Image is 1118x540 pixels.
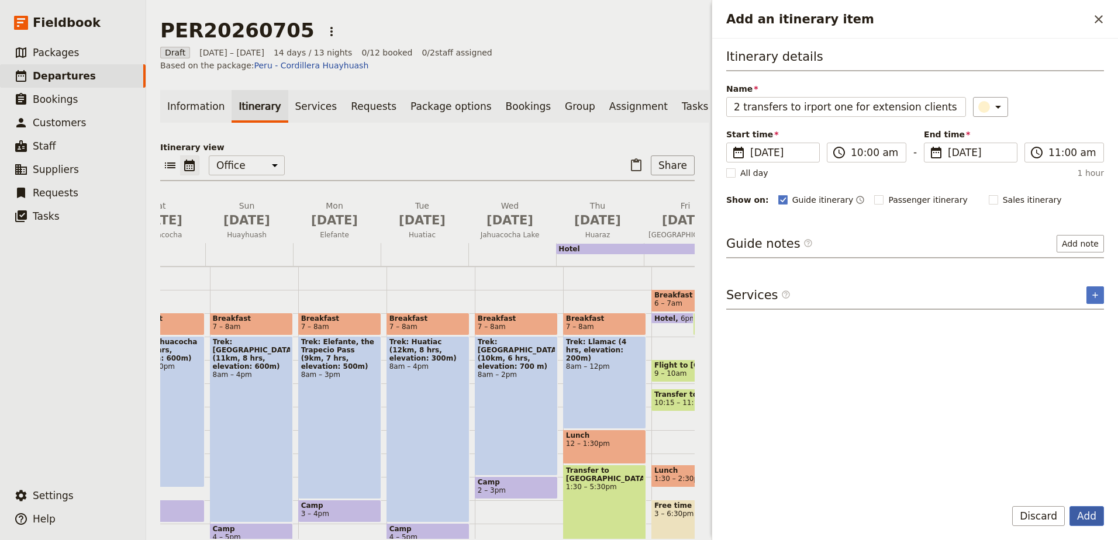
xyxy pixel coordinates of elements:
[389,362,467,371] span: 8am – 4pm
[213,338,290,371] span: Trek: [GEOGRAPHIC_DATA] (11km, 8 hrs, elevation: 600m)
[651,359,734,382] div: Flight to [GEOGRAPHIC_DATA] LATAM9 – 10am
[566,431,643,439] span: Lunch
[556,230,639,240] span: Huaraz
[781,290,791,304] span: ​
[232,90,288,123] a: Itinerary
[33,117,86,129] span: Customers
[301,323,329,331] span: 7 – 8am
[160,47,190,58] span: Draft
[210,336,293,522] div: Trek: [GEOGRAPHIC_DATA] (11km, 8 hrs, elevation: 600m)8am – 4pm
[468,230,551,240] span: Jahuacocha Lake
[293,230,376,240] span: Elefante
[210,313,293,335] div: Breakfast7 – 8am
[675,90,716,123] a: Tasks
[33,47,79,58] span: Packages
[298,212,371,229] span: [DATE]
[478,338,555,371] span: Trek: [GEOGRAPHIC_DATA] (10km, 6 hrs, elevation: 700 m)
[301,338,378,371] span: Trek: Elefante, the Trapecio Pass (9km, 7 hrs, elevation: 500m)
[301,501,378,510] span: Camp
[1003,194,1062,206] span: Sales itinerary
[199,47,264,58] span: [DATE] – [DATE]
[478,486,506,494] span: 2 – 3pm
[654,475,705,483] span: 1:30 – 2:30pm
[726,129,820,140] span: Start time
[726,11,1089,28] h2: Add an itinerary item
[213,371,290,379] span: 8am – 4pm
[254,61,369,70] a: Peru - Cordillera Huayhuash
[121,500,204,522] div: Camp3 – 4pm
[648,212,722,229] span: [DATE]
[648,200,722,229] h2: Fri
[654,501,731,510] span: Free time
[124,362,201,371] span: 8am – 2:30pm
[1089,9,1109,29] button: Close drawer
[389,314,467,323] span: Breakfast
[160,155,180,175] button: List view
[121,336,204,487] div: Trek: Carhuacocha (8km, 6 hrs, elevation: 600m)8am – 2:30pm
[33,94,78,105] span: Bookings
[160,60,368,71] span: Based on the package:
[651,389,734,411] div: Transfer to hotel10:15 – 11:15am
[979,100,1005,114] div: ​
[298,200,371,229] h2: Mon
[566,466,643,483] span: Transfer to [GEOGRAPHIC_DATA]
[561,200,634,229] h2: Thu
[124,314,201,323] span: Breakfast
[693,313,734,335] div: Transfer to airport for flight to [GEOGRAPHIC_DATA]7 – 8am
[566,314,643,323] span: Breakfast
[654,466,731,475] span: Lunch
[731,146,746,160] span: ​
[33,14,101,32] span: Fieldbook
[210,200,284,229] h2: Sun
[1086,286,1104,304] button: Add service inclusion
[478,314,555,323] span: Breakfast
[913,145,917,162] span: -
[948,146,1010,160] span: [DATE]
[422,47,492,58] span: 0 / 2 staff assigned
[33,164,79,175] span: Suppliers
[478,323,506,331] span: 7 – 8am
[563,336,646,429] div: Trek: Llamac (4 hrs, elevation: 200m)8am – 12pm
[750,146,812,160] span: [DATE]
[726,235,813,252] h3: Guide notes
[160,141,695,153] p: Itinerary view
[301,314,378,323] span: Breakfast
[387,313,470,335] div: Breakfast7 – 8am
[213,525,290,533] span: Camp
[1030,146,1044,160] span: ​
[33,140,56,152] span: Staff
[929,146,943,160] span: ​
[475,476,558,499] div: Camp2 – 3pm
[1048,146,1096,160] input: ​
[651,313,722,324] div: Hotel6pm – 7am
[475,313,558,335] div: Breakfast7 – 8am
[33,210,60,222] span: Tasks
[626,155,646,175] button: Paste itinerary item
[389,338,467,362] span: Trek: Huatiac (12km, 8 hrs, elevation: 300m)
[654,314,681,322] span: Hotel
[293,200,381,243] button: Mon [DATE]Elefante
[33,70,96,82] span: Departures
[654,399,714,407] span: 10:15 – 11:15am
[205,230,288,240] span: Huayhuash
[288,90,344,123] a: Services
[473,212,547,229] span: [DATE]
[566,483,643,491] span: 1:30 – 5:30pm
[558,90,602,123] a: Group
[561,212,634,229] span: [DATE]
[855,193,865,207] button: Time shown on guide itinerary
[888,194,967,206] span: Passenger itinerary
[803,238,813,248] span: ​
[124,338,201,362] span: Trek: Carhuacocha (8km, 6 hrs, elevation: 600m)
[361,47,412,58] span: 0/12 booked
[1078,167,1104,179] span: 1 hour
[475,336,558,476] div: Trek: [GEOGRAPHIC_DATA] (10km, 6 hrs, elevation: 700 m)8am – 2pm
[654,299,682,307] span: 6 – 7am
[118,200,205,243] button: Sat [DATE]Carhuacocha
[726,286,791,304] h3: Services
[124,501,201,510] span: Camp
[478,478,555,486] span: Camp
[556,200,644,243] button: Thu [DATE]Huaraz
[403,90,498,123] a: Package options
[651,155,695,175] button: Share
